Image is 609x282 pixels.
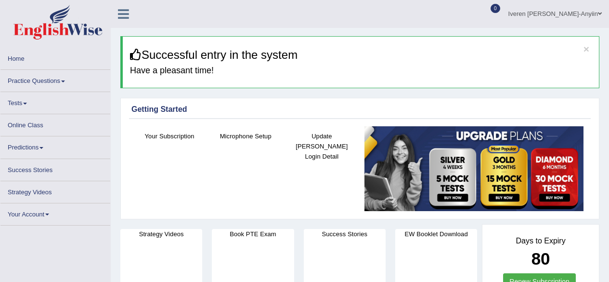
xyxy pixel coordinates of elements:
a: Tests [0,92,110,111]
button: × [583,44,589,54]
h4: EW Booklet Download [395,229,477,239]
a: Practice Questions [0,70,110,89]
a: Home [0,48,110,67]
h4: Book PTE Exam [212,229,294,239]
h4: Your Subscription [136,131,203,141]
a: Predictions [0,136,110,155]
a: Your Account [0,203,110,222]
div: Getting Started [131,104,588,115]
h4: Success Stories [304,229,386,239]
a: Strategy Videos [0,181,110,200]
h4: Have a pleasant time! [130,66,592,76]
a: Success Stories [0,159,110,178]
h4: Microphone Setup [212,131,279,141]
img: small5.jpg [364,126,583,211]
b: 80 [531,249,550,268]
h3: Successful entry in the system [130,49,592,61]
h4: Update [PERSON_NAME] Login Detail [288,131,355,161]
h4: Strategy Videos [120,229,202,239]
span: 0 [491,4,500,13]
h4: Days to Expiry [493,237,588,245]
a: Online Class [0,114,110,133]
